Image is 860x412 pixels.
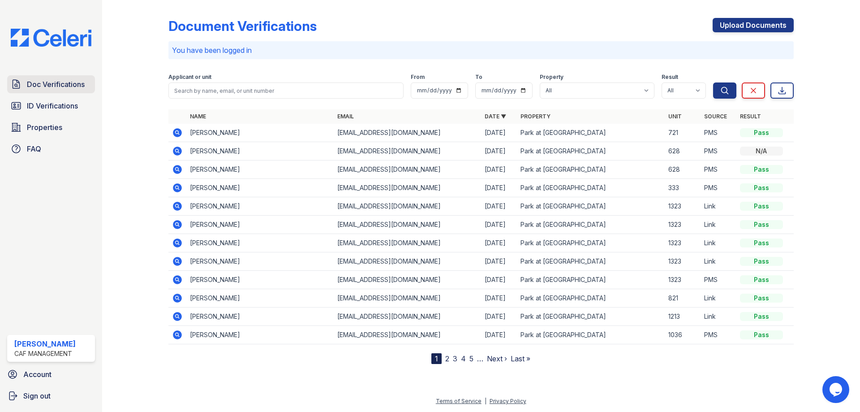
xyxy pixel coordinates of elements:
td: Park at [GEOGRAPHIC_DATA] [517,197,664,216]
div: Pass [740,294,783,303]
td: PMS [701,160,736,179]
a: Upload Documents [713,18,794,32]
td: 628 [665,142,701,160]
td: [PERSON_NAME] [186,326,334,344]
td: [DATE] [481,289,517,308]
a: Source [704,113,727,120]
label: From [411,74,425,81]
td: Park at [GEOGRAPHIC_DATA] [517,326,664,344]
td: Park at [GEOGRAPHIC_DATA] [517,160,664,179]
td: PMS [701,124,736,142]
div: Pass [740,183,783,192]
td: [DATE] [481,308,517,326]
td: [PERSON_NAME] [186,124,334,142]
td: 1036 [665,326,701,344]
td: [DATE] [481,197,517,216]
td: Park at [GEOGRAPHIC_DATA] [517,271,664,289]
button: Sign out [4,387,99,405]
td: [PERSON_NAME] [186,160,334,179]
td: [DATE] [481,216,517,234]
td: 821 [665,289,701,308]
div: N/A [740,147,783,156]
td: [DATE] [481,124,517,142]
td: [PERSON_NAME] [186,142,334,160]
td: [PERSON_NAME] [186,271,334,289]
td: Park at [GEOGRAPHIC_DATA] [517,289,664,308]
td: 1213 [665,308,701,326]
a: Terms of Service [436,398,482,404]
div: 1 [431,353,442,364]
td: [PERSON_NAME] [186,289,334,308]
td: [EMAIL_ADDRESS][DOMAIN_NAME] [334,289,481,308]
td: 1323 [665,252,701,271]
a: Next › [487,354,507,363]
div: Pass [740,202,783,211]
td: [PERSON_NAME] [186,197,334,216]
a: FAQ [7,140,95,158]
a: Account [4,365,99,383]
td: [PERSON_NAME] [186,252,334,271]
td: [EMAIL_ADDRESS][DOMAIN_NAME] [334,160,481,179]
td: [EMAIL_ADDRESS][DOMAIN_NAME] [334,142,481,160]
a: 4 [461,354,466,363]
a: Last » [511,354,530,363]
img: CE_Logo_Blue-a8612792a0a2168367f1c8372b55b34899dd931a85d93a1a3d3e32e68fde9ad4.png [4,29,99,47]
td: [EMAIL_ADDRESS][DOMAIN_NAME] [334,197,481,216]
td: [DATE] [481,234,517,252]
td: Park at [GEOGRAPHIC_DATA] [517,308,664,326]
span: Properties [27,122,62,133]
td: 1323 [665,271,701,289]
td: 721 [665,124,701,142]
td: Link [701,216,736,234]
label: Property [540,74,563,81]
a: 3 [453,354,457,363]
td: [PERSON_NAME] [186,216,334,234]
a: Email [337,113,354,120]
div: Pass [740,239,783,247]
div: Pass [740,220,783,229]
td: Park at [GEOGRAPHIC_DATA] [517,142,664,160]
td: [EMAIL_ADDRESS][DOMAIN_NAME] [334,271,481,289]
div: Pass [740,330,783,339]
td: Park at [GEOGRAPHIC_DATA] [517,124,664,142]
td: [DATE] [481,252,517,271]
td: [PERSON_NAME] [186,179,334,197]
td: Park at [GEOGRAPHIC_DATA] [517,234,664,252]
span: ID Verifications [27,100,78,111]
a: Date ▼ [485,113,506,120]
td: [EMAIL_ADDRESS][DOMAIN_NAME] [334,234,481,252]
iframe: chat widget [822,376,851,403]
a: Property [520,113,550,120]
a: 5 [469,354,473,363]
span: … [477,353,483,364]
input: Search by name, email, or unit number [168,82,404,99]
td: 1323 [665,234,701,252]
a: Doc Verifications [7,75,95,93]
a: Name [190,113,206,120]
div: Document Verifications [168,18,317,34]
div: Pass [740,128,783,137]
a: ID Verifications [7,97,95,115]
td: PMS [701,142,736,160]
td: Park at [GEOGRAPHIC_DATA] [517,252,664,271]
td: [PERSON_NAME] [186,234,334,252]
span: Doc Verifications [27,79,85,90]
td: Link [701,197,736,216]
div: | [485,398,486,404]
p: You have been logged in [172,45,790,56]
a: Unit [668,113,682,120]
a: Result [740,113,761,120]
td: [DATE] [481,179,517,197]
td: [EMAIL_ADDRESS][DOMAIN_NAME] [334,179,481,197]
td: Link [701,289,736,308]
td: [EMAIL_ADDRESS][DOMAIN_NAME] [334,252,481,271]
td: [DATE] [481,271,517,289]
a: Properties [7,118,95,136]
td: [DATE] [481,326,517,344]
td: 1323 [665,197,701,216]
span: Account [23,369,52,380]
td: [DATE] [481,142,517,160]
td: Park at [GEOGRAPHIC_DATA] [517,179,664,197]
a: 2 [445,354,449,363]
td: [EMAIL_ADDRESS][DOMAIN_NAME] [334,308,481,326]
